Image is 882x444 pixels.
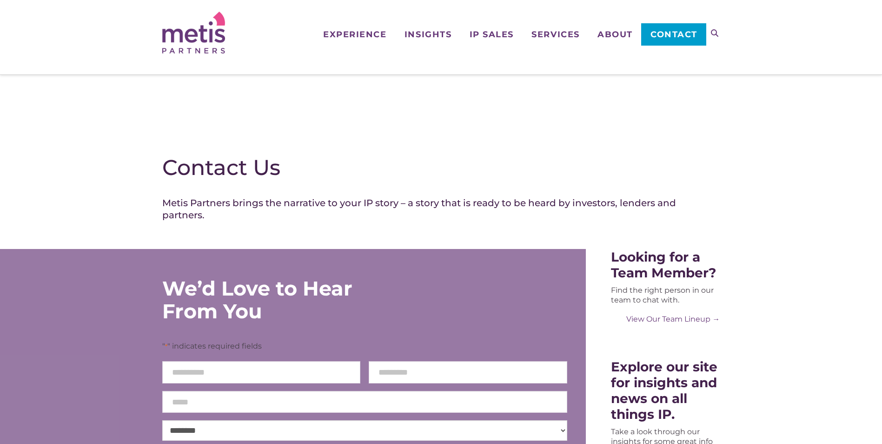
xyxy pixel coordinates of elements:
[162,341,567,351] p: " " indicates required fields
[162,155,720,181] h1: Contact Us
[650,30,697,39] span: Contact
[597,30,633,39] span: About
[405,30,451,39] span: Insights
[611,285,720,305] div: Find the right person in our team to chat with.
[323,30,386,39] span: Experience
[470,30,514,39] span: IP Sales
[531,30,579,39] span: Services
[611,359,720,422] div: Explore our site for insights and news on all things IP.
[611,314,720,324] a: View Our Team Lineup →
[611,249,720,281] div: Looking for a Team Member?
[641,23,706,46] a: Contact
[162,12,225,54] img: Metis Partners
[162,277,409,323] div: We’d Love to Hear From You
[162,197,720,221] h4: Metis Partners brings the narrative to your IP story – a story that is ready to be heard by inves...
